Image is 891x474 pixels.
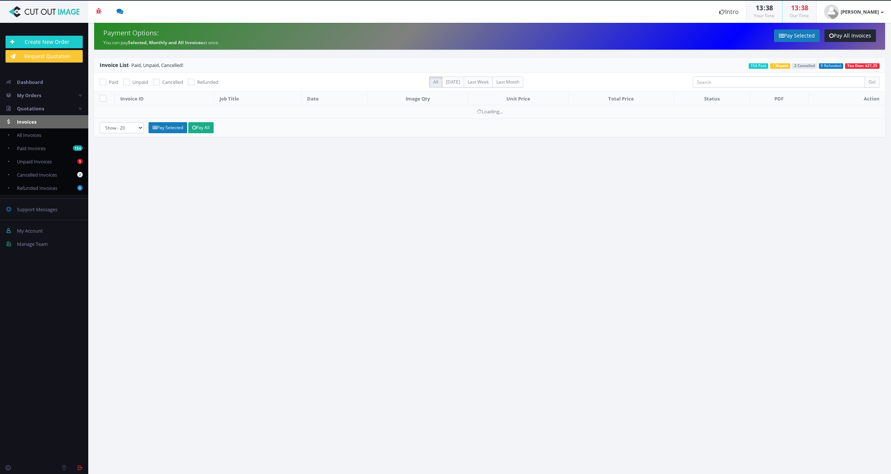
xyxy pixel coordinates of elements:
b: 1 [77,159,83,164]
span: Cancelled [162,79,183,85]
label: Last Month [492,77,523,88]
a: Pay All Invoices [824,29,876,42]
span: Unpaid Invoices [17,158,52,165]
a: Create New Order [6,36,83,48]
th: Total Price [569,92,674,105]
th: Unit Price [468,92,568,105]
a: Pay Selected [774,29,820,42]
span: 0 Refunded [819,63,844,69]
input: Go! [865,77,880,88]
th: Status [674,92,750,105]
span: Quotations [17,105,44,112]
span: Cancelled Invoices [17,171,57,178]
span: 2 Cancelled [792,63,817,69]
span: Invoice List [100,61,129,68]
strong: Selected, Monthly and All Invoices [128,39,203,46]
h4: Payment Options: [103,29,484,37]
strong: [PERSON_NAME] [841,8,879,15]
small: You can pay at once. [103,39,219,46]
span: My Account [17,227,43,234]
span: - Paid, Unpaid, Cancelled! [100,62,183,68]
span: Refunded [197,79,218,85]
a: [PERSON_NAME] [817,1,891,23]
span: All Invoices [17,132,41,138]
input: Search [693,77,865,88]
th: Job Title [214,92,301,105]
span: 38 [801,3,808,12]
span: Paid Invoices [17,145,46,152]
span: Refunded Invoices [17,185,57,191]
small: Our Time [790,13,809,19]
th: Action [808,92,885,105]
th: Invoice ID [115,92,214,105]
span: Invoices [17,118,36,125]
th: Image Qty [367,92,468,105]
b: 2 [77,172,83,177]
span: Manage Team [17,241,48,247]
label: [DATE] [442,77,464,88]
b: 154 [73,145,83,151]
a: Request Quotation [6,50,83,63]
th: PDF [750,92,808,105]
span: You Owe: $21.25 [845,63,880,69]
span: : [763,3,766,12]
img: Cut Out Image [6,6,83,17]
span: Unpaid [132,79,148,85]
label: All [429,77,442,88]
small: Your Time [754,13,775,19]
img: user_default.jpg [824,4,839,19]
span: 38 [766,3,773,12]
label: Last Week [464,77,493,88]
a: Pay Selected [149,122,187,133]
span: Paid [109,79,118,85]
a: Intro [712,1,746,23]
span: Dashboard [17,79,43,85]
span: My Orders [17,92,41,99]
span: 154 Paid [749,63,769,69]
span: Support Messages [17,206,57,213]
b: 0 [77,185,83,191]
span: 13 [756,3,763,12]
th: Date [301,92,367,105]
span: 1 Unpaid [770,63,790,69]
span: 13 [791,3,798,12]
td: Loading... [94,105,885,118]
span: : [798,3,801,12]
a: Pay All [188,122,214,133]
